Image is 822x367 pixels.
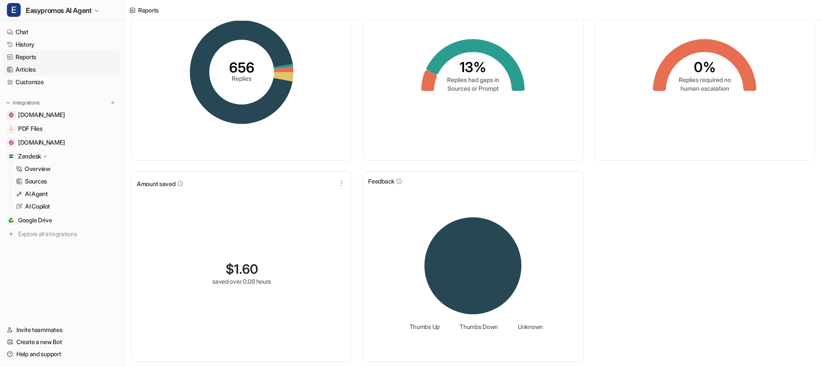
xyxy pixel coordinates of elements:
[403,322,440,331] li: Thumbs Up
[25,202,50,211] p: AI Copilot
[226,261,258,277] div: $
[18,138,65,147] span: [DOMAIN_NAME]
[110,100,116,106] img: menu_add.svg
[3,38,120,51] a: History
[137,179,176,188] span: Amount saved
[3,63,120,76] a: Articles
[3,348,120,360] a: Help and support
[9,112,14,117] img: easypromos-apiref.redoc.ly
[18,152,41,161] p: Zendesk
[3,214,120,226] a: Google DriveGoogle Drive
[693,59,715,76] tspan: 0%
[7,3,21,17] span: E
[680,85,729,92] tspan: human escalation
[9,154,14,159] img: Zendesk
[3,228,120,240] a: Explore all integrations
[13,163,120,175] a: Overview
[13,200,120,212] a: AI Copilot
[3,336,120,348] a: Create a new Bot
[9,140,14,145] img: www.easypromosapp.com
[25,177,47,186] p: Sources
[368,177,394,186] span: Feedback
[212,277,271,286] div: saved over 0.08 hours
[229,59,255,76] tspan: 656
[3,123,120,135] a: PDF FilesPDF Files
[18,227,117,241] span: Explore all integrations
[3,51,120,63] a: Reports
[460,59,486,76] tspan: 13%
[138,6,159,15] div: Reports
[7,230,16,238] img: explore all integrations
[512,322,543,331] li: Unknown
[13,99,40,106] p: Integrations
[3,136,120,149] a: www.easypromosapp.com[DOMAIN_NAME]
[232,75,252,82] tspan: Replies
[447,85,499,92] tspan: Sources or Prompt
[3,98,42,107] button: Integrations
[18,124,42,133] span: PDF Files
[9,126,14,131] img: PDF Files
[3,76,120,88] a: Customize
[3,26,120,38] a: Chat
[25,165,50,173] p: Overview
[3,109,120,121] a: easypromos-apiref.redoc.ly[DOMAIN_NAME]
[454,322,498,331] li: Thumbs Down
[5,100,11,106] img: expand menu
[13,175,120,187] a: Sources
[26,4,91,16] span: Easypromos AI Agent
[18,216,52,225] span: Google Drive
[9,218,14,223] img: Google Drive
[3,324,120,336] a: Invite teammates
[447,76,499,83] tspan: Replies had gaps in
[25,190,48,198] p: AI Agent
[234,261,258,277] span: 1.60
[13,188,120,200] a: AI Agent
[678,76,731,83] tspan: Replies required no
[18,111,65,119] span: [DOMAIN_NAME]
